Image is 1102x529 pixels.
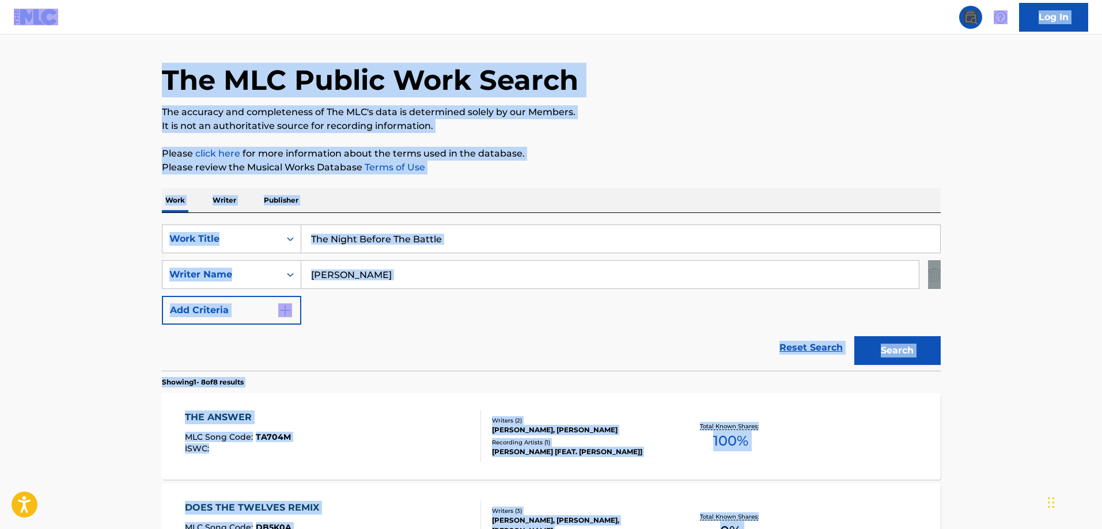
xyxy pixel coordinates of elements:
[492,438,666,447] div: Recording Artists ( 1 )
[1019,3,1088,32] a: Log In
[169,232,273,246] div: Work Title
[185,443,212,454] span: ISWC :
[162,161,941,174] p: Please review the Musical Works Database
[959,6,982,29] a: Public Search
[278,303,292,317] img: 9d2ae6d4665cec9f34b9.svg
[964,10,978,24] img: search
[14,9,58,25] img: MLC Logo
[713,431,748,451] span: 100 %
[492,447,666,457] div: [PERSON_NAME] [FEAT. [PERSON_NAME]]
[162,147,941,161] p: Please for more information about the terms used in the database.
[492,425,666,435] div: [PERSON_NAME], [PERSON_NAME]
[162,188,188,212] p: Work
[989,6,1012,29] div: Help
[162,119,941,133] p: It is not an authoritative source for recording information.
[209,188,240,212] p: Writer
[1048,485,1055,520] div: Drag
[854,336,941,365] button: Search
[700,512,762,521] p: Total Known Shares:
[169,268,273,281] div: Writer Name
[700,422,762,431] p: Total Known Shares:
[774,335,849,360] a: Reset Search
[928,260,941,289] img: Delete Criterion
[162,296,301,325] button: Add Criteria
[260,188,302,212] p: Publisher
[162,63,578,97] h1: The MLC Public Work Search
[185,501,325,515] div: DOES THE TWELVES REMIX
[1044,474,1102,529] iframe: Chat Widget
[162,377,244,387] p: Showing 1 - 8 of 8 results
[185,410,291,424] div: THE ANSWER
[256,432,291,442] span: TA704M
[492,507,666,515] div: Writers ( 3 )
[162,393,941,479] a: THE ANSWERMLC Song Code:TA704MISWC:Writers (2)[PERSON_NAME], [PERSON_NAME]Recording Artists (1)[P...
[162,105,941,119] p: The accuracy and completeness of The MLC's data is determined solely by our Members.
[994,10,1008,24] img: help
[362,162,425,173] a: Terms of Use
[162,224,941,371] form: Search Form
[195,148,240,159] a: click here
[185,432,256,442] span: MLC Song Code :
[492,416,666,425] div: Writers ( 2 )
